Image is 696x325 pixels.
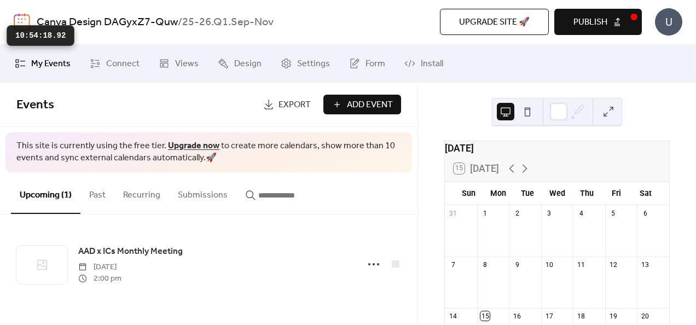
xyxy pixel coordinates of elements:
[421,57,443,71] span: Install
[150,49,207,78] a: Views
[182,12,274,33] b: 25-26.Q1.Sep-Nov
[445,141,669,155] div: [DATE]
[7,25,74,46] div: 10:54:18.92
[297,57,330,71] span: Settings
[440,9,549,35] button: Upgrade site 🚀
[631,182,660,205] div: Sat
[641,208,650,218] div: 6
[513,208,522,218] div: 2
[483,182,513,205] div: Mon
[82,49,148,78] a: Connect
[655,8,682,36] div: U
[178,12,182,33] b: /
[37,12,178,33] a: Canva Design DAGyxZ7-Quw
[78,245,183,259] a: AAD x ICs Monthly Meeting
[449,260,458,269] div: 7
[11,172,80,214] button: Upcoming (1)
[641,311,650,321] div: 20
[544,208,554,218] div: 3
[78,245,183,258] span: AAD x ICs Monthly Meeting
[480,311,490,321] div: 15
[449,208,458,218] div: 31
[513,311,522,321] div: 16
[454,182,483,205] div: Sun
[577,260,586,269] div: 11
[554,9,642,35] button: Publish
[7,49,79,78] a: My Events
[544,311,554,321] div: 17
[347,98,393,112] span: Add Event
[608,260,618,269] div: 12
[323,95,401,114] button: Add Event
[341,49,393,78] a: Form
[544,260,554,269] div: 10
[168,137,219,154] a: Upgrade now
[114,172,169,213] button: Recurring
[513,260,522,269] div: 9
[78,273,121,285] span: 2:00 pm
[577,311,586,321] div: 18
[169,172,236,213] button: Submissions
[78,262,121,273] span: [DATE]
[175,57,199,71] span: Views
[480,260,490,269] div: 8
[641,260,650,269] div: 13
[14,13,30,31] img: logo
[234,57,262,71] span: Design
[573,16,607,29] span: Publish
[577,208,586,218] div: 4
[16,93,54,117] span: Events
[210,49,270,78] a: Design
[16,140,401,165] span: This site is currently using the free tier. to create more calendars, show more than 10 events an...
[480,208,490,218] div: 1
[459,16,530,29] span: Upgrade site 🚀
[542,182,572,205] div: Wed
[366,57,385,71] span: Form
[513,182,542,205] div: Tue
[279,98,311,112] span: Export
[106,57,140,71] span: Connect
[608,311,618,321] div: 19
[31,57,71,71] span: My Events
[396,49,451,78] a: Install
[608,208,618,218] div: 5
[601,182,631,205] div: Fri
[255,95,319,114] a: Export
[80,172,114,213] button: Past
[272,49,338,78] a: Settings
[572,182,601,205] div: Thu
[449,311,458,321] div: 14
